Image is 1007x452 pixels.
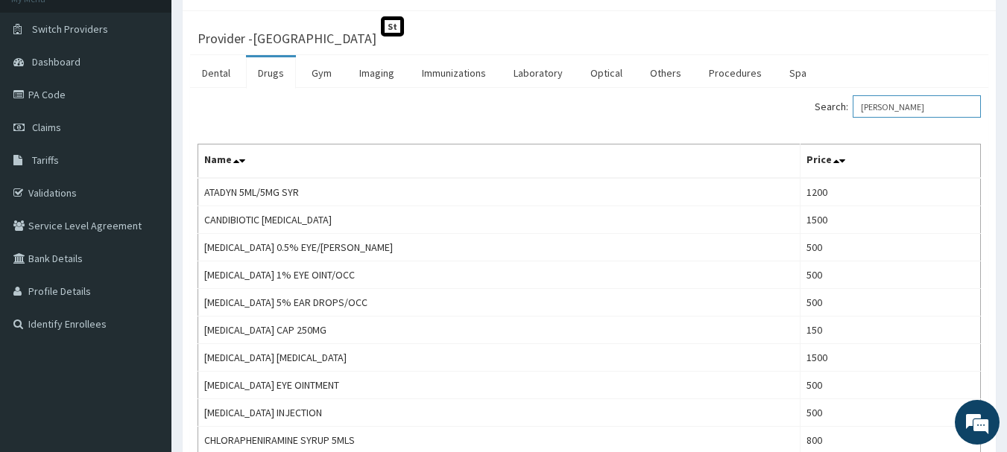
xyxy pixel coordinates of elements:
[32,153,59,167] span: Tariffs
[800,144,980,179] th: Price
[800,261,980,289] td: 500
[246,57,296,89] a: Drugs
[638,57,693,89] a: Others
[300,57,344,89] a: Gym
[32,121,61,134] span: Claims
[28,74,60,112] img: d_794563401_company_1708531726252_794563401
[800,399,980,427] td: 500
[198,178,801,206] td: ATADYN 5ML/5MG SYR
[800,344,980,372] td: 1500
[198,144,801,179] th: Name
[800,289,980,316] td: 500
[777,57,818,89] a: Spa
[78,83,250,103] div: Chat with us now
[198,399,801,427] td: [MEDICAL_DATA] INJECTION
[7,297,284,349] textarea: Type your message and hit 'Enter'
[502,57,575,89] a: Laboratory
[410,57,498,89] a: Immunizations
[198,32,376,45] h3: Provider - [GEOGRAPHIC_DATA]
[32,22,108,36] span: Switch Providers
[198,206,801,234] td: CANDIBIOTIC [MEDICAL_DATA]
[198,316,801,344] td: [MEDICAL_DATA] CAP 250MG
[190,57,242,89] a: Dental
[198,372,801,399] td: [MEDICAL_DATA] EYE OINTMENT
[578,57,634,89] a: Optical
[244,7,280,43] div: Minimize live chat window
[86,133,206,283] span: We're online!
[800,178,980,206] td: 1200
[198,289,801,316] td: [MEDICAL_DATA] 5% EAR DROPS/OCC
[32,55,81,69] span: Dashboard
[800,206,980,234] td: 1500
[815,95,981,118] label: Search:
[800,316,980,344] td: 150
[381,16,404,36] span: St
[198,261,801,289] td: [MEDICAL_DATA] 1% EYE OINT/OCC
[800,234,980,261] td: 500
[198,234,801,261] td: [MEDICAL_DATA] 0.5% EYE/[PERSON_NAME]
[697,57,774,89] a: Procedures
[800,372,980,399] td: 500
[198,344,801,372] td: [MEDICAL_DATA] [MEDICAL_DATA]
[853,95,981,118] input: Search:
[347,57,406,89] a: Imaging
